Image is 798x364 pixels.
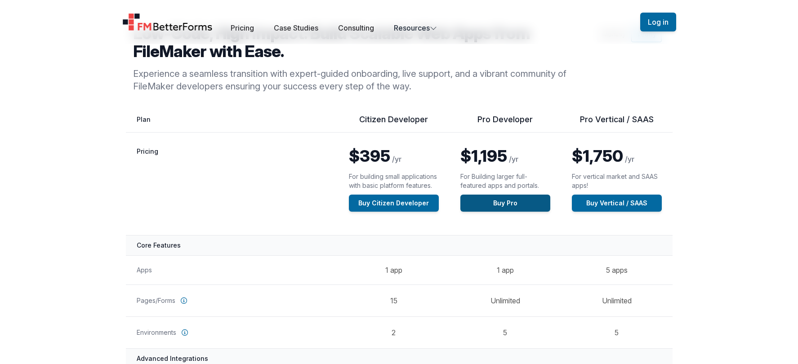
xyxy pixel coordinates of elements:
td: Unlimited [561,284,673,316]
th: Apps [126,255,338,284]
td: 5 [450,316,561,348]
td: 5 [561,316,673,348]
a: Buy Pro [460,195,550,212]
a: Buy Citizen Developer [349,195,439,212]
td: 5 apps [561,255,673,284]
a: Home [122,13,213,31]
span: $395 [349,146,390,166]
span: /yr [509,155,518,164]
td: 2 [338,316,450,348]
nav: Global [111,11,687,33]
td: 1 app [450,255,561,284]
td: Unlimited [450,284,561,316]
th: Pricing [126,133,338,235]
span: $1,750 [572,146,623,166]
button: Resources [394,22,437,33]
p: For vertical market and SAAS apps! [572,172,662,190]
p: For building small applications with basic platform features. [349,172,439,190]
a: Pricing [231,23,254,32]
th: Pro Developer [450,114,561,133]
span: Plan [137,115,151,123]
a: Consulting [338,23,374,32]
span: $1,195 [460,146,507,166]
a: Buy Vertical / SAAS [572,195,662,212]
p: Experience a seamless transition with expert-guided onboarding, live support, and a vibrant commu... [133,67,593,93]
th: Environments [126,316,338,348]
td: 15 [338,284,450,316]
th: Pages/Forms [126,284,338,316]
h2: Low-Code, High Impact: Build Scalable Web Apps from FileMaker with Ease. [133,24,593,60]
th: Citizen Developer [338,114,450,133]
span: /yr [392,155,401,164]
th: Pro Vertical / SAAS [561,114,673,133]
p: For Building larger full-featured apps and portals. [460,172,550,190]
th: Core Features [126,235,673,255]
td: 1 app [338,255,450,284]
button: Log in [640,13,676,31]
a: Case Studies [274,23,318,32]
span: /yr [625,155,634,164]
